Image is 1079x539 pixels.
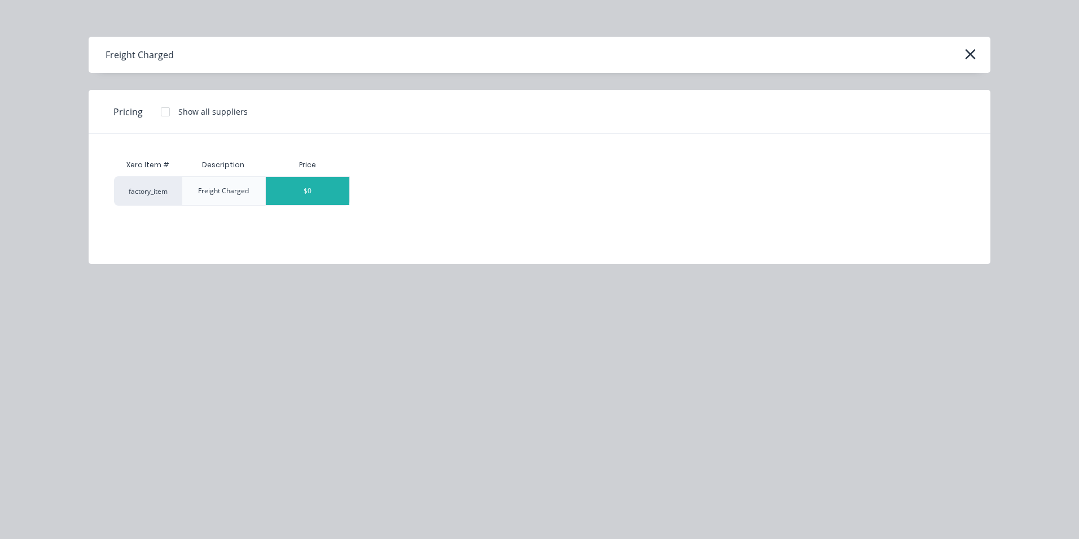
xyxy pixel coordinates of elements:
div: Price [265,154,350,176]
div: Description [193,151,253,179]
div: $0 [266,177,349,205]
div: Show all suppliers [178,106,248,118]
div: Xero Item # [114,154,182,176]
span: Pricing [113,105,143,119]
div: Freight Charged [198,186,249,196]
div: Freight Charged [106,48,174,62]
div: factory_item [114,176,182,206]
